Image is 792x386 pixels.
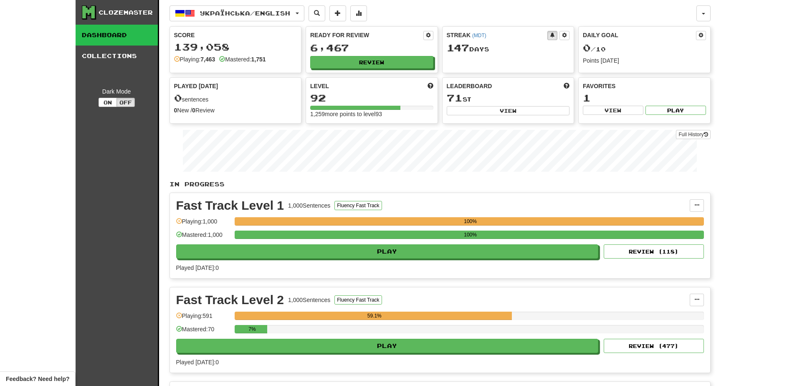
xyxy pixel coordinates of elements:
div: Day s [447,43,570,53]
div: Clozemaster [99,8,153,17]
button: View [447,106,570,115]
div: 6,467 [310,43,433,53]
button: Review (477) [604,339,704,353]
div: 1,259 more points to level 93 [310,110,433,118]
div: Fast Track Level 1 [176,199,284,212]
button: On [99,98,117,107]
button: Fluency Fast Track [334,295,382,305]
div: Streak [447,31,548,39]
div: Ready for Review [310,31,423,39]
span: / 10 [583,46,606,53]
div: New / Review [174,106,297,114]
button: Play [176,244,599,259]
div: 100% [237,217,704,226]
div: Playing: [174,55,215,63]
span: Open feedback widget [6,375,69,383]
button: Fluency Fast Track [334,201,382,210]
span: This week in points, UTC [564,82,569,90]
button: Українська/English [170,5,304,21]
a: Full History [676,130,710,139]
span: Score more points to level up [428,82,433,90]
div: Fast Track Level 2 [176,294,284,306]
div: 139,058 [174,42,297,52]
div: 59.1% [237,312,512,320]
button: Review [310,56,433,69]
div: 92 [310,93,433,103]
div: 7% [237,325,267,333]
span: 0 [583,42,591,53]
button: More stats [350,5,367,21]
div: Mastered: [219,55,266,63]
span: Played [DATE]: 0 [176,359,219,366]
div: Playing: 591 [176,312,230,325]
a: (MDT) [472,33,486,38]
span: Played [DATE] [174,82,218,90]
a: Dashboard [76,25,158,46]
div: 1,000 Sentences [288,201,330,210]
button: Search sentences [309,5,325,21]
div: Daily Goal [583,31,696,40]
div: Favorites [583,82,706,90]
button: Review (118) [604,244,704,259]
span: Played [DATE]: 0 [176,264,219,271]
button: Add sentence to collection [329,5,346,21]
span: Level [310,82,329,90]
button: Play [645,106,706,115]
div: Playing: 1,000 [176,217,230,231]
div: Dark Mode [82,87,152,96]
div: 1,000 Sentences [288,296,330,304]
span: Українська / English [200,10,290,17]
strong: 0 [192,107,195,114]
div: Mastered: 70 [176,325,230,339]
div: Points [DATE] [583,56,706,65]
strong: 0 [174,107,177,114]
div: Mastered: 1,000 [176,231,230,244]
div: st [447,93,570,104]
button: View [583,106,643,115]
span: 71 [447,92,463,104]
div: sentences [174,93,297,104]
button: Play [176,339,599,353]
span: Leaderboard [447,82,492,90]
span: 0 [174,92,182,104]
button: Off [116,98,135,107]
strong: 1,751 [251,56,266,63]
strong: 7,463 [200,56,215,63]
span: 147 [447,42,469,53]
div: 100% [237,231,704,239]
p: In Progress [170,180,711,188]
div: 1 [583,93,706,103]
a: Collections [76,46,158,66]
div: Score [174,31,297,39]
